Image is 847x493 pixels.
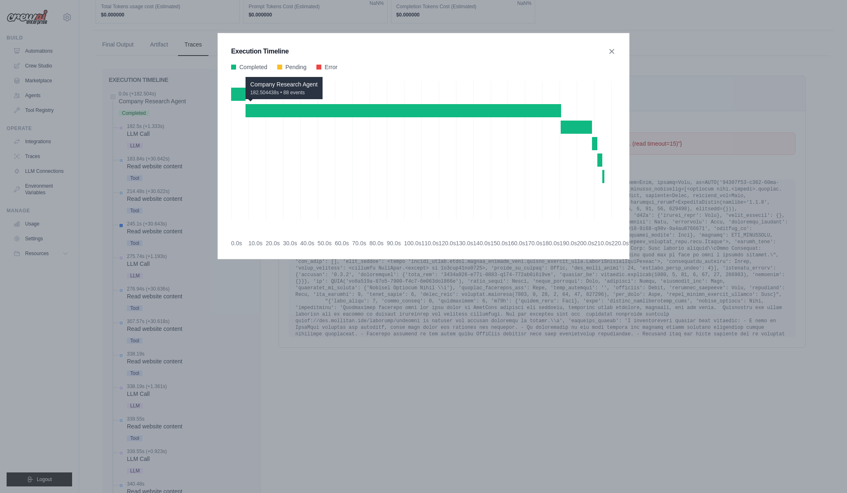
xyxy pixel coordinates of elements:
div: 200.0s [577,239,594,247]
div: 110.0s [421,239,439,247]
div: 70.0s [352,239,366,247]
span: Error [325,63,337,71]
div: 130.0s [456,239,473,247]
div: 0.0s [231,239,242,247]
div: 50.0s [318,239,332,247]
div: 20.0s [266,239,280,247]
div: 10.0s [248,239,262,247]
div: 100.0s [404,239,421,247]
span: Completed [239,63,267,71]
div: 150.0s [491,239,508,247]
div: 140.0s [473,239,491,247]
div: 40.0s [300,239,314,247]
div: 170.0s [525,239,542,247]
div: 30.0s [283,239,297,247]
iframe: Chat Widget [806,453,847,493]
div: 160.0s [508,239,525,247]
div: 80.0s [370,239,384,247]
div: 90.0s [387,239,401,247]
div: 210.0s [594,239,611,247]
span: Pending [285,63,307,71]
div: 220.0s [611,239,629,247]
div: 60.0s [335,239,349,247]
div: Company Research Agent [246,77,323,99]
div: 180.0s [542,239,559,247]
h3: Execution Timeline [231,47,289,56]
div: 182.504438s • 88 events [250,89,318,96]
div: 120.0s [439,239,456,247]
div: 190.0s [559,239,577,247]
